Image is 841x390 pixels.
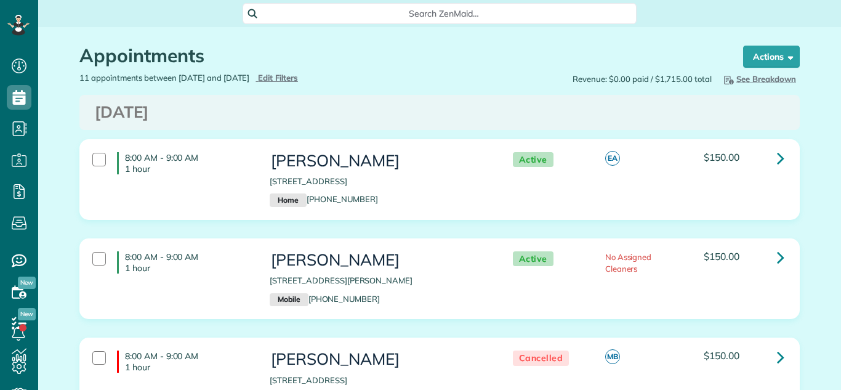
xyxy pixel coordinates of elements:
[95,104,784,121] h3: [DATE]
[722,74,796,84] span: See Breakdown
[270,194,378,204] a: Home[PHONE_NUMBER]
[270,294,380,304] a: Mobile[PHONE_NUMBER]
[70,72,440,84] div: 11 appointments between [DATE] and [DATE]
[270,152,488,170] h3: [PERSON_NAME]
[704,250,739,262] span: $150.00
[270,293,308,307] small: Mobile
[718,72,800,86] button: See Breakdown
[513,351,569,366] span: Cancelled
[513,152,553,168] span: Active
[270,251,488,269] h3: [PERSON_NAME]
[270,275,488,286] p: [STREET_ADDRESS][PERSON_NAME]
[117,152,251,174] h4: 8:00 AM - 9:00 AM
[125,362,251,373] p: 1 hour
[256,73,298,83] a: Edit Filters
[270,193,306,207] small: Home
[258,73,298,83] span: Edit Filters
[605,151,620,166] span: EA
[573,73,712,85] span: Revenue: $0.00 paid / $1,715.00 total
[270,351,488,368] h3: [PERSON_NAME]
[743,46,800,68] button: Actions
[270,176,488,187] p: [STREET_ADDRESS]
[270,375,488,386] p: [STREET_ADDRESS]
[125,163,251,174] p: 1 hour
[605,252,652,274] span: No Assigned Cleaners
[18,308,36,320] span: New
[79,46,720,66] h1: Appointments
[704,151,739,163] span: $150.00
[117,251,251,274] h4: 8:00 AM - 9:00 AM
[117,351,251,373] h4: 8:00 AM - 9:00 AM
[125,262,251,274] p: 1 hour
[18,277,36,289] span: New
[513,251,553,267] span: Active
[704,349,739,362] span: $150.00
[605,349,620,364] span: MB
